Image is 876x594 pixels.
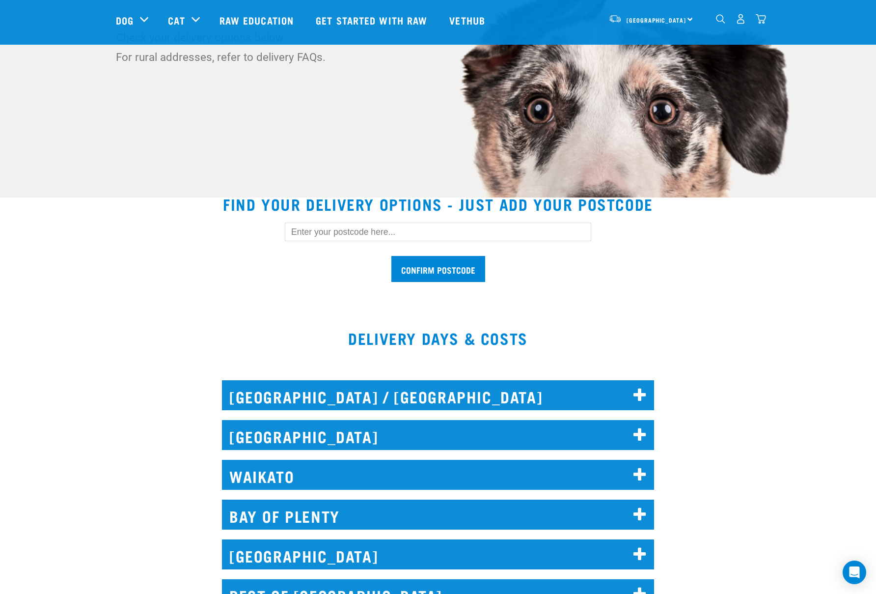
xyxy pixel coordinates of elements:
[843,561,866,584] div: Open Intercom Messenger
[306,0,439,40] a: Get started with Raw
[222,539,654,569] h2: [GEOGRAPHIC_DATA]
[222,460,654,490] h2: WAIKATO
[210,0,306,40] a: Raw Education
[391,256,485,282] input: Confirm postcode
[222,420,654,450] h2: [GEOGRAPHIC_DATA]
[439,0,497,40] a: Vethub
[222,500,654,530] h2: BAY OF PLENTY
[627,18,686,22] span: [GEOGRAPHIC_DATA]
[285,223,591,241] input: Enter your postcode here...
[116,13,134,28] a: Dog
[168,13,185,28] a: Cat
[736,14,746,24] img: user.png
[116,28,374,67] p: Check your delivery options below. For rural addresses, refer to delivery FAQs.
[756,14,766,24] img: home-icon@2x.png
[222,380,654,410] h2: [GEOGRAPHIC_DATA] / [GEOGRAPHIC_DATA]
[608,14,622,23] img: van-moving.png
[716,14,725,24] img: home-icon-1@2x.png
[12,195,864,213] h2: Find your delivery options - just add your postcode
